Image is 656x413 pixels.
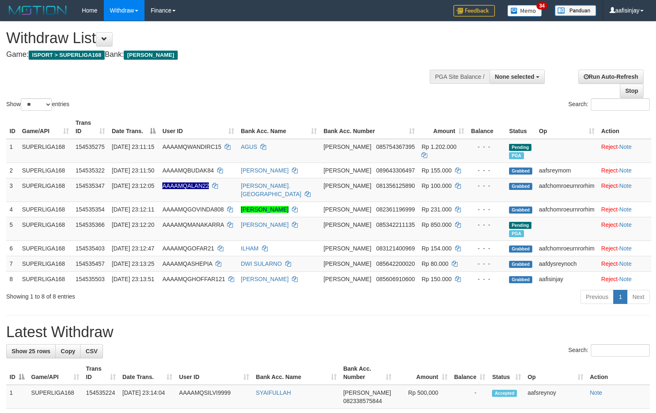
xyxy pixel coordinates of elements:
[6,271,19,287] td: 8
[395,361,450,385] th: Amount: activate to sort column ascending
[536,202,598,217] td: aafchomroeurnrorhim
[590,389,602,396] a: Note
[471,166,502,175] div: - - -
[509,276,532,283] span: Grabbed
[340,361,395,385] th: Bank Acc. Number: activate to sort column ascending
[112,245,154,252] span: [DATE] 23:12:47
[176,361,252,385] th: User ID: activate to sort column ascending
[430,70,490,84] div: PGA Site Balance /
[256,389,291,396] a: SYAIFULLAH
[6,344,56,358] a: Show 25 rows
[421,245,451,252] span: Rp 154.000
[323,167,371,174] span: [PERSON_NAME]
[6,324,650,340] h1: Latest Withdraw
[601,167,618,174] a: Reject
[601,245,618,252] a: Reject
[395,385,450,409] td: Rp 500,000
[536,256,598,271] td: aafdysreynoch
[76,276,105,282] span: 154535503
[536,271,598,287] td: aafisinjay
[601,182,618,189] a: Reject
[598,139,651,163] td: ·
[108,115,159,139] th: Date Trans.: activate to sort column descending
[524,361,587,385] th: Op: activate to sort column ascending
[598,163,651,178] td: ·
[19,241,72,256] td: SUPERLIGA168
[241,245,259,252] a: ILHAM
[619,260,632,267] a: Note
[536,241,598,256] td: aafchomroeurnrorhim
[509,230,524,237] span: Marked by aafsengchandara
[162,260,212,267] span: AAAAMQASHEPIA
[28,385,83,409] td: SUPERLIGA168
[83,385,119,409] td: 154535224
[6,98,69,111] label: Show entries
[509,245,532,253] span: Grabbed
[489,361,524,385] th: Status: activate to sort column ascending
[112,143,154,150] span: [DATE] 23:11:15
[241,206,289,213] a: [PERSON_NAME]
[509,152,524,159] span: Marked by aafsengchandara
[323,221,371,228] span: [PERSON_NAME]
[453,5,495,17] img: Feedback.jpg
[6,30,429,46] h1: Withdraw List
[21,98,52,111] select: Showentries
[376,206,415,213] span: Copy 082361196999 to clipboard
[6,256,19,271] td: 7
[509,144,531,151] span: Pending
[6,217,19,241] td: 5
[112,260,154,267] span: [DATE] 23:13:25
[19,256,72,271] td: SUPERLIGA168
[159,115,237,139] th: User ID: activate to sort column ascending
[241,143,257,150] a: AGUS
[6,289,267,301] div: Showing 1 to 8 of 8 entries
[536,115,598,139] th: Op: activate to sort column ascending
[471,205,502,214] div: - - -
[587,361,650,385] th: Action
[598,202,651,217] td: ·
[241,167,289,174] a: [PERSON_NAME]
[176,385,252,409] td: AAAAMQSILVI9999
[471,182,502,190] div: - - -
[451,385,489,409] td: -
[241,182,301,197] a: [PERSON_NAME]. [GEOGRAPHIC_DATA]
[241,260,282,267] a: DWI SULARNO
[112,182,154,189] span: [DATE] 23:12:05
[112,167,154,174] span: [DATE] 23:11:50
[6,178,19,202] td: 3
[421,182,451,189] span: Rp 100.000
[19,202,72,217] td: SUPERLIGA168
[76,182,105,189] span: 154535347
[471,260,502,268] div: - - -
[619,206,632,213] a: Note
[28,361,83,385] th: Game/API: activate to sort column ascending
[162,143,221,150] span: AAAAMQWANDIRC15
[6,361,28,385] th: ID: activate to sort column descending
[601,143,618,150] a: Reject
[555,5,596,16] img: panduan.png
[468,115,506,139] th: Balance
[418,115,468,139] th: Amount: activate to sort column ascending
[601,260,618,267] a: Reject
[536,163,598,178] td: aafsreymom
[598,115,651,139] th: Action
[76,260,105,267] span: 154535457
[598,217,651,241] td: ·
[376,245,415,252] span: Copy 083121400969 to clipboard
[471,221,502,229] div: - - -
[323,245,371,252] span: [PERSON_NAME]
[241,221,289,228] a: [PERSON_NAME]
[343,398,382,404] span: Copy 082338575844 to clipboard
[578,70,644,84] a: Run Auto-Refresh
[536,178,598,202] td: aafchomroeurnrorhim
[591,344,650,357] input: Search:
[451,361,489,385] th: Balance: activate to sort column ascending
[83,361,119,385] th: Trans ID: activate to sort column ascending
[376,143,415,150] span: Copy 085754367395 to clipboard
[619,167,632,174] a: Note
[598,271,651,287] td: ·
[112,206,154,213] span: [DATE] 23:12:11
[76,221,105,228] span: 154535366
[241,276,289,282] a: [PERSON_NAME]
[620,84,644,98] a: Stop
